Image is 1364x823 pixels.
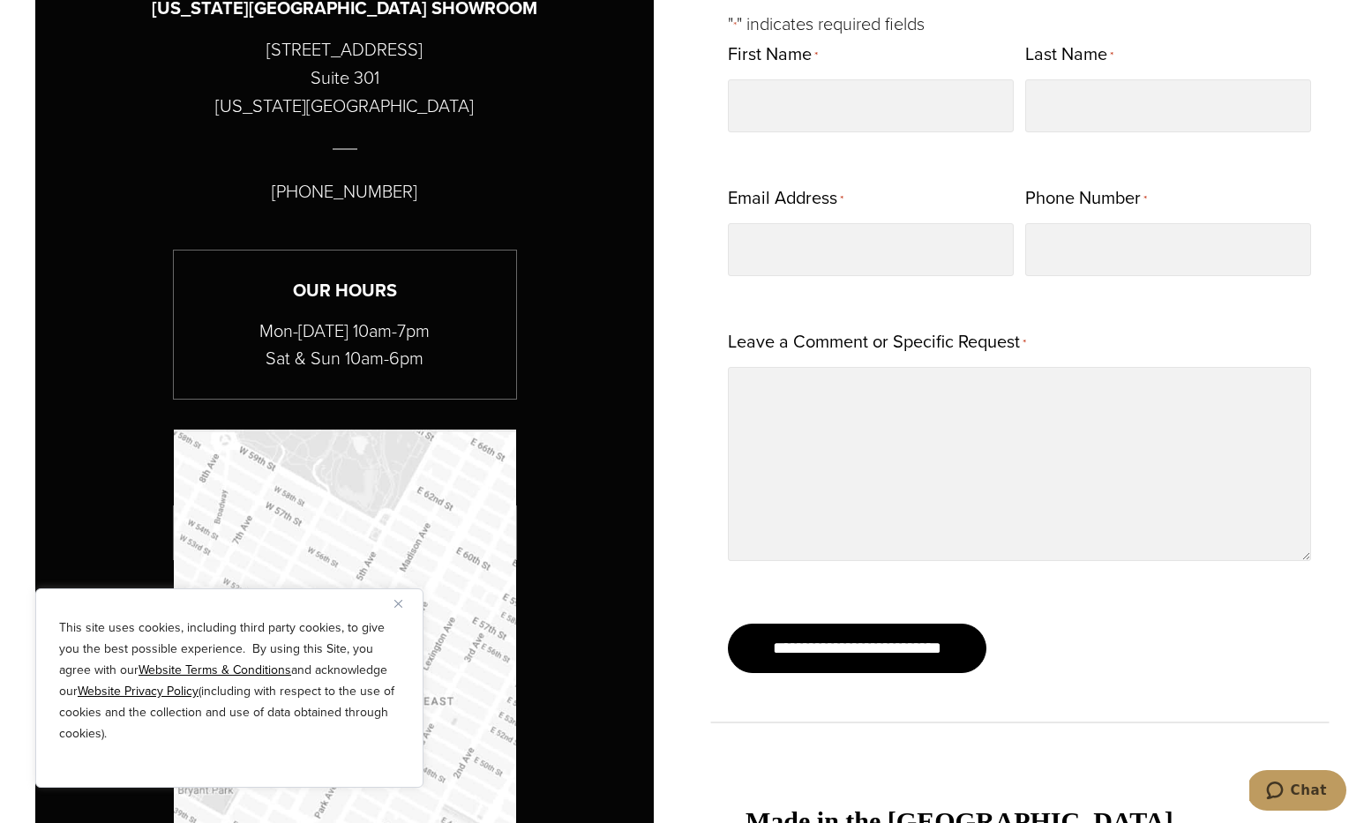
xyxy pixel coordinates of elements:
a: Website Terms & Conditions [139,661,291,679]
label: First Name [728,38,818,72]
p: Mon-[DATE] 10am-7pm Sat & Sun 10am-6pm [174,318,516,372]
p: [PHONE_NUMBER] [272,177,417,206]
label: Phone Number [1025,182,1147,216]
a: Website Privacy Policy [78,682,199,700]
label: Leave a Comment or Specific Request [728,325,1026,360]
label: Last Name [1025,38,1113,72]
iframe: Opens a widget where you can chat to one of our agents [1249,770,1346,814]
h3: Our Hours [174,277,516,304]
img: Close [394,600,402,608]
p: " " indicates required fields [728,10,1311,38]
label: Email Address [728,182,843,216]
button: Close [394,593,416,614]
p: This site uses cookies, including third party cookies, to give you the best possible experience. ... [59,617,400,744]
p: [STREET_ADDRESS] Suite 301 [US_STATE][GEOGRAPHIC_DATA] [215,35,474,120]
